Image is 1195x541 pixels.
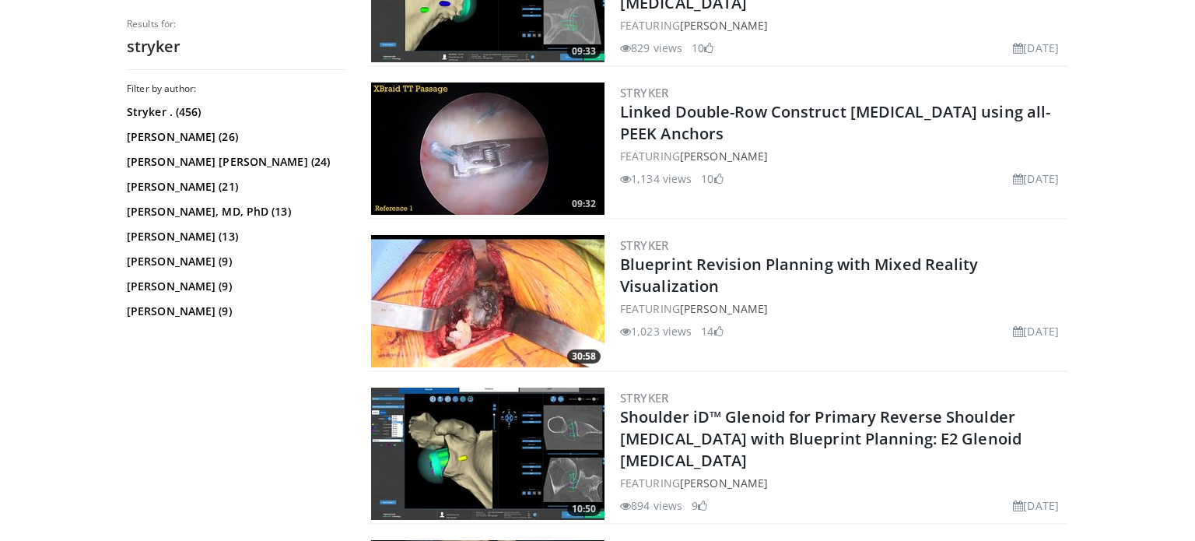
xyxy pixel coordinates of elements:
li: 894 views [620,497,682,514]
a: [PERSON_NAME] (21) [127,179,341,195]
img: 1cf0337e-575a-4f7e-adea-6b41f9f1a404.300x170_q85_crop-smart_upscale.jpg [371,388,605,520]
span: 10:50 [567,502,601,516]
a: Stryker [620,390,669,406]
a: Blueprint Revision Planning with Mixed Reality Visualization [620,254,979,297]
span: 09:33 [567,44,601,58]
a: [PERSON_NAME] [PERSON_NAME] (24) [127,154,341,170]
li: 10 [692,40,713,56]
h2: stryker [127,37,345,57]
li: 1,134 views [620,170,692,187]
span: 09:32 [567,197,601,211]
a: [PERSON_NAME] (9) [127,254,341,269]
div: FEATURING [620,17,1065,33]
li: 1,023 views [620,323,692,339]
a: [PERSON_NAME] (9) [127,279,341,294]
a: [PERSON_NAME], MD, PhD (13) [127,204,341,220]
a: Shoulder iD™ Glenoid for Primary Reverse Shoulder [MEDICAL_DATA] with Blueprint Planning: E2 Glen... [620,406,1022,471]
a: Linked Double-Row Construct [MEDICAL_DATA] using all-PEEK Anchors [620,101,1050,144]
a: Stryker [620,237,669,253]
li: 9 [692,497,707,514]
a: [PERSON_NAME] [680,476,768,490]
img: 74764a31-8039-4d8f-a61e-41e3e0716b59.300x170_q85_crop-smart_upscale.jpg [371,235,605,367]
a: 10:50 [371,388,605,520]
li: [DATE] [1013,170,1059,187]
a: [PERSON_NAME] [680,18,768,33]
h3: Filter by author: [127,83,345,95]
a: 09:32 [371,83,605,215]
li: 829 views [620,40,682,56]
p: Results for: [127,18,345,30]
span: 30:58 [567,350,601,364]
a: [PERSON_NAME] (9) [127,304,341,319]
li: [DATE] [1013,323,1059,339]
a: [PERSON_NAME] (13) [127,229,341,244]
a: [PERSON_NAME] [680,149,768,163]
a: Stryker . (456) [127,104,341,120]
li: [DATE] [1013,497,1059,514]
a: [PERSON_NAME] (26) [127,129,341,145]
a: [PERSON_NAME] [680,301,768,316]
a: Stryker [620,85,669,100]
li: [DATE] [1013,40,1059,56]
div: FEATURING [620,475,1065,491]
div: FEATURING [620,148,1065,164]
li: 14 [701,323,723,339]
a: 30:58 [371,235,605,367]
li: 10 [701,170,723,187]
div: FEATURING [620,300,1065,317]
img: 312d7fc8-cbd8-48c2-b118-08920a64ba77.300x170_q85_crop-smart_upscale.jpg [371,83,605,215]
